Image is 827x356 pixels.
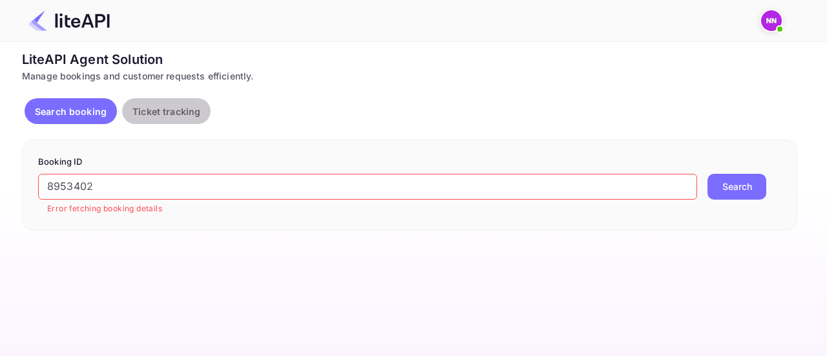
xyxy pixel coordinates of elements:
[28,10,110,31] img: LiteAPI Logo
[22,69,797,83] div: Manage bookings and customer requests efficiently.
[38,156,781,169] p: Booking ID
[707,174,766,200] button: Search
[47,202,688,215] p: Error fetching booking details
[38,174,697,200] input: Enter Booking ID (e.g., 63782194)
[35,105,107,118] p: Search booking
[132,105,200,118] p: Ticket tracking
[22,50,797,69] div: LiteAPI Agent Solution
[761,10,782,31] img: N/A N/A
